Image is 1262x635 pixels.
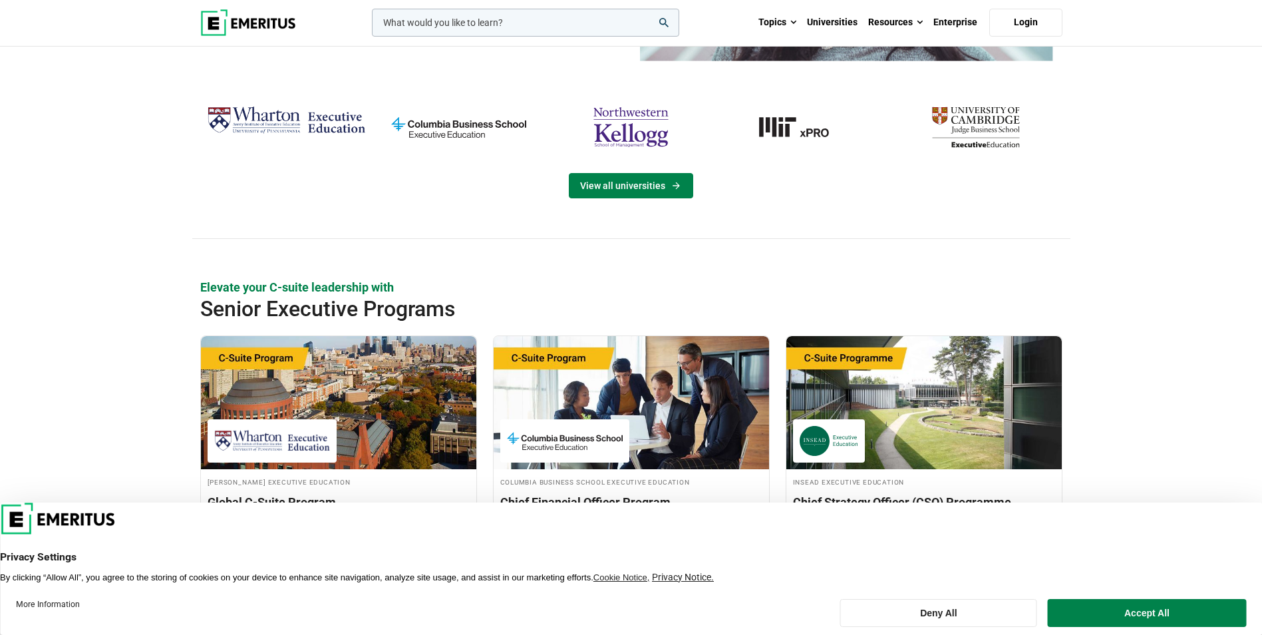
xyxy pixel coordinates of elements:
img: Columbia Business School Executive Education [507,426,623,456]
h4: [PERSON_NAME] Executive Education [208,476,470,487]
h4: INSEAD Executive Education [793,476,1055,487]
a: View Universities [569,173,693,198]
h3: Chief Financial Officer Program [500,494,762,511]
h3: Chief Strategy Officer (CSO) Programme [793,494,1055,511]
img: Global C-Suite Program | Online Leadership Course [201,336,476,469]
img: Chief Strategy Officer (CSO) Programme | Online Leadership Course [786,336,1062,469]
a: Leadership Course by Wharton Executive Education - September 24, 2025 Wharton Executive Education... [201,336,476,553]
h2: Senior Executive Programs [200,296,976,322]
a: MIT-xPRO [724,101,883,153]
img: Chief Financial Officer Program | Online Finance Course [494,336,769,469]
img: cambridge-judge-business-school [896,101,1055,153]
img: INSEAD Executive Education [800,426,858,456]
a: Leadership Course by INSEAD Executive Education - October 14, 2025 INSEAD Executive Education INS... [786,336,1062,553]
a: Finance Course by Columbia Business School Executive Education - September 29, 2025 Columbia Busi... [494,336,769,553]
img: Wharton Executive Education [207,101,366,140]
img: northwestern-kellogg [552,101,710,153]
img: MIT xPRO [724,101,883,153]
input: woocommerce-product-search-field-0 [372,9,679,37]
img: columbia-business-school [379,101,538,153]
a: Login [989,9,1062,37]
h4: Columbia Business School Executive Education [500,476,762,487]
p: Elevate your C-suite leadership with [200,279,1062,296]
img: Wharton Executive Education [214,426,330,456]
h3: Global C-Suite Program [208,494,470,511]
